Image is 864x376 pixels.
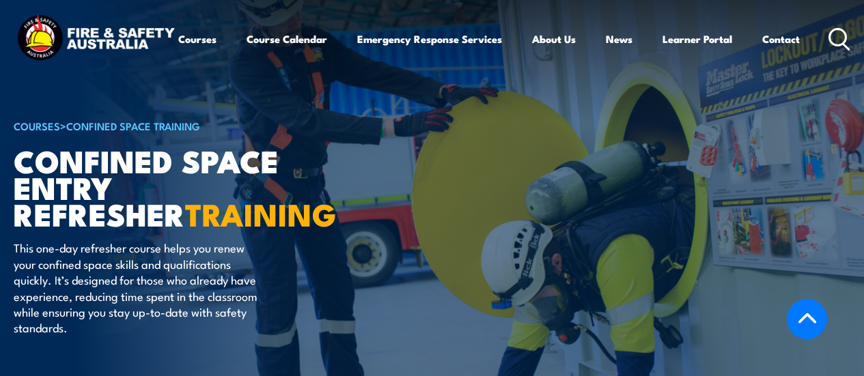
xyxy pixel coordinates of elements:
[247,23,327,55] a: Course Calendar
[606,23,632,55] a: News
[14,117,351,134] h6: >
[14,147,351,227] h1: Confined Space Entry Refresher
[532,23,576,55] a: About Us
[178,23,217,55] a: Courses
[762,23,800,55] a: Contact
[14,118,60,133] a: COURSES
[185,190,337,237] strong: TRAINING
[14,240,263,335] p: This one-day refresher course helps you renew your confined space skills and qualifications quick...
[663,23,732,55] a: Learner Portal
[66,118,200,133] a: Confined Space Training
[357,23,502,55] a: Emergency Response Services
